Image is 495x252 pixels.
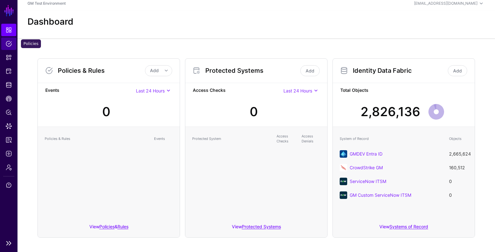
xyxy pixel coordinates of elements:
a: Add [300,65,320,76]
a: Admin [1,161,16,174]
a: Dashboard [1,24,16,36]
a: GMDEV Entra ID [350,151,382,156]
th: Access Checks [273,131,298,147]
span: Policy Lens [6,109,12,116]
h3: Protected Systems [205,67,299,74]
span: Last 24 Hours [136,88,165,93]
a: Policies [1,37,16,50]
a: Snippets [1,51,16,64]
div: Policies [21,39,41,48]
strong: Access Checks [193,87,283,95]
span: Add [150,68,159,73]
a: Reports [1,134,16,146]
div: View & [38,220,180,237]
th: Policies & Rules [42,131,151,147]
div: View [185,220,327,237]
span: Snippets [6,54,12,61]
h3: Identity Data Fabric [353,67,447,74]
td: 160,512 [446,161,471,175]
th: Protected System [189,131,273,147]
a: Identity Data Fabric [1,79,16,91]
a: Data Lens [1,120,16,132]
span: Reports [6,137,12,143]
span: Support [6,182,12,188]
th: System of Record [337,131,446,147]
a: Rules [117,224,128,229]
span: Data Lens [6,123,12,129]
span: Policies [6,41,12,47]
td: 0 [446,188,471,202]
div: 2,826,136 [361,102,420,121]
th: Access Denials [298,131,323,147]
td: 0 [446,175,471,188]
div: 0 [250,102,258,121]
strong: Events [45,87,136,95]
span: Last 24 Hours [283,88,312,93]
a: Logs [1,147,16,160]
div: View [333,220,475,237]
a: GM Custom ServiceNow ITSM [350,192,411,198]
a: Protected Systems [1,65,16,77]
th: Objects [446,131,471,147]
a: SGNL [4,4,14,17]
a: GM Test Environment [27,1,66,6]
td: 2,665,624 [446,147,471,161]
span: Admin [6,164,12,170]
a: Systems of Record [389,224,428,229]
a: Policy Lens [1,106,16,119]
span: CAEP Hub [6,96,12,102]
span: Identity Data Fabric [6,82,12,88]
span: Dashboard [6,27,12,33]
th: Events [151,131,176,147]
a: ServiceNow ITSM [350,179,386,184]
h2: Dashboard [27,17,73,27]
a: Add [448,65,467,76]
a: CAEP Hub [1,92,16,105]
div: 0 [102,102,110,121]
a: Policies [99,224,115,229]
img: svg+xml;base64,PHN2ZyB3aWR0aD0iNjQiIGhlaWdodD0iNjQiIHZpZXdCb3g9IjAgMCA2NCA2NCIgZmlsbD0ibm9uZSIgeG... [340,164,347,171]
div: [EMAIL_ADDRESS][DOMAIN_NAME] [414,1,477,6]
img: svg+xml;base64,PHN2ZyB3aWR0aD0iNjQiIGhlaWdodD0iNjQiIHZpZXdCb3g9IjAgMCA2NCA2NCIgZmlsbD0ibm9uZSIgeG... [340,178,347,185]
img: svg+xml;base64,PHN2ZyB3aWR0aD0iNjQiIGhlaWdodD0iNjQiIHZpZXdCb3g9IjAgMCA2NCA2NCIgZmlsbD0ibm9uZSIgeG... [340,191,347,199]
h3: Policies & Rules [58,67,145,74]
span: Protected Systems [6,68,12,74]
a: CrowdStrike GM [350,165,383,170]
strong: Total Objects [340,87,467,95]
img: svg+xml;base64,PHN2ZyB3aWR0aD0iNjQiIGhlaWdodD0iNjQiIHZpZXdCb3g9IjAgMCA2NCA2NCIgZmlsbD0ibm9uZSIgeG... [340,150,347,158]
span: Logs [6,151,12,157]
a: Protected Systems [242,224,281,229]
